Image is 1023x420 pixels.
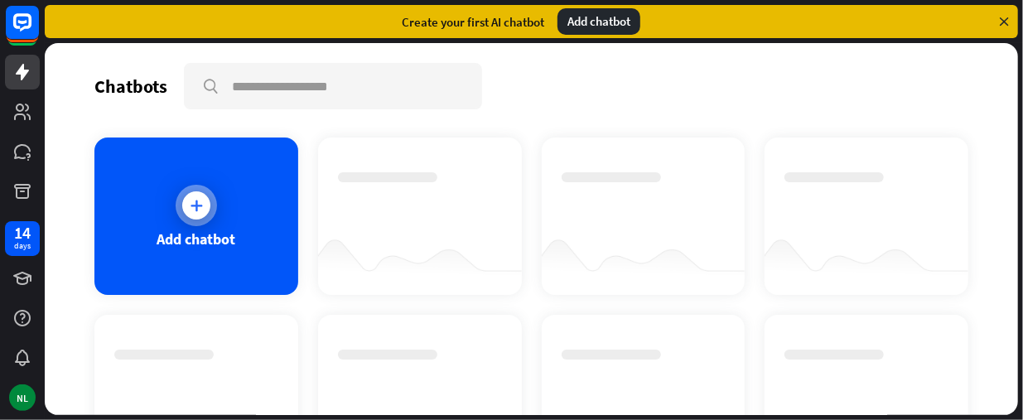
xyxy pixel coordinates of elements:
[557,8,640,35] div: Add chatbot
[14,225,31,240] div: 14
[14,240,31,252] div: days
[94,75,167,98] div: Chatbots
[5,221,40,256] a: 14 days
[13,7,63,56] button: Open LiveChat chat widget
[9,384,36,411] div: NL
[402,14,544,30] div: Create your first AI chatbot
[157,229,235,249] div: Add chatbot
